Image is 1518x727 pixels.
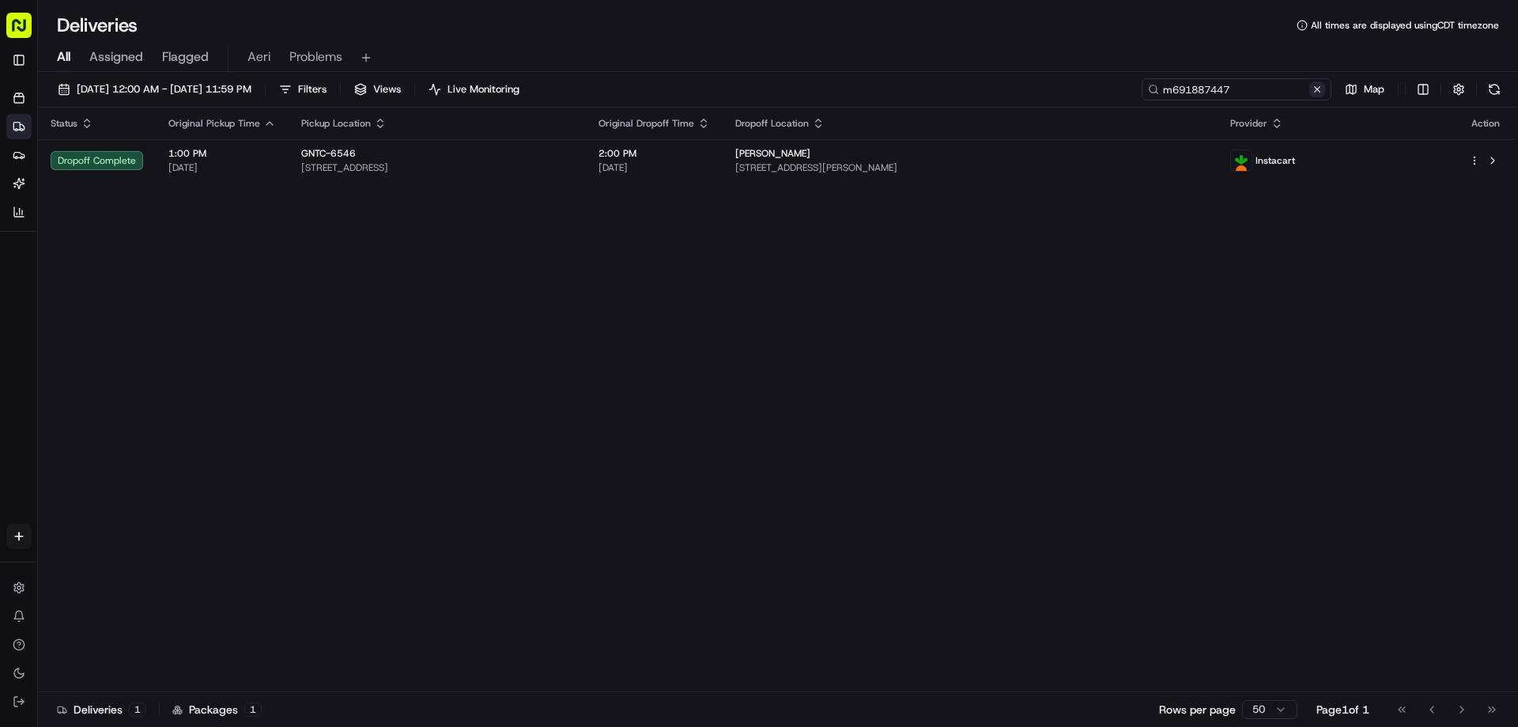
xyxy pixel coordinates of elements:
[1230,117,1267,130] span: Provider
[347,78,408,100] button: Views
[32,229,121,245] span: Knowledge Base
[168,147,276,160] span: 1:00 PM
[599,147,710,160] span: 2:00 PM
[162,47,209,66] span: Flagged
[735,147,810,160] span: [PERSON_NAME]
[269,156,288,175] button: Start new chat
[599,161,710,174] span: [DATE]
[298,82,327,97] span: Filters
[57,13,138,38] h1: Deliveries
[301,161,573,174] span: [STREET_ADDRESS]
[134,231,146,244] div: 💻
[41,102,261,119] input: Clear
[1311,19,1499,32] span: All times are displayed using CDT timezone
[1256,154,1295,167] span: Instacart
[301,147,356,160] span: GNTC-6546
[9,223,127,252] a: 📗Knowledge Base
[168,161,276,174] span: [DATE]
[57,47,70,66] span: All
[51,78,259,100] button: [DATE] 12:00 AM - [DATE] 11:59 PM
[127,223,260,252] a: 💻API Documentation
[51,117,77,130] span: Status
[599,117,694,130] span: Original Dropoff Time
[735,117,809,130] span: Dropoff Location
[149,229,254,245] span: API Documentation
[16,63,288,89] p: Welcome 👋
[735,161,1206,174] span: [STREET_ADDRESS][PERSON_NAME]
[1231,150,1252,171] img: profile_instacart_ahold_partner.png
[129,702,146,717] div: 1
[57,702,146,718] div: Deliveries
[301,117,371,130] span: Pickup Location
[16,16,47,47] img: Nash
[247,47,270,66] span: Aeri
[447,82,519,97] span: Live Monitoring
[89,47,143,66] span: Assigned
[244,702,262,717] div: 1
[16,151,44,180] img: 1736555255976-a54dd68f-1ca7-489b-9aae-adbdc363a1c4
[1338,78,1391,100] button: Map
[1316,702,1369,718] div: Page 1 of 1
[1469,117,1502,130] div: Action
[16,231,28,244] div: 📗
[168,117,260,130] span: Original Pickup Time
[157,268,191,280] span: Pylon
[54,167,200,180] div: We're available if you need us!
[272,78,334,100] button: Filters
[373,82,401,97] span: Views
[54,151,259,167] div: Start new chat
[1364,82,1384,97] span: Map
[77,82,251,97] span: [DATE] 12:00 AM - [DATE] 11:59 PM
[421,78,527,100] button: Live Monitoring
[111,267,191,280] a: Powered byPylon
[172,702,262,718] div: Packages
[1483,78,1505,100] button: Refresh
[1159,702,1236,718] p: Rows per page
[289,47,342,66] span: Problems
[1142,78,1331,100] input: Type to search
